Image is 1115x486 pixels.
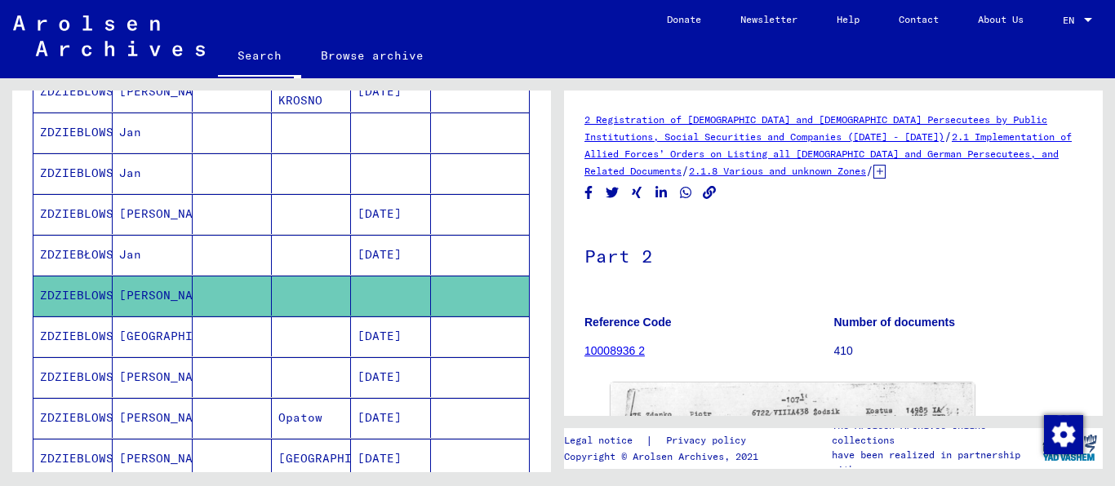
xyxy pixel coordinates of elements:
mat-cell: ZDZIEBLOWSKI [33,357,113,397]
mat-cell: [DATE] [351,194,430,234]
mat-cell: ZDZIEBŁOWSKI [33,235,113,275]
mat-cell: [DATE] [351,398,430,438]
span: / [682,163,689,178]
mat-cell: Jan [113,235,192,275]
mat-cell: [PERSON_NAME] [113,439,192,479]
b: Number of documents [834,316,956,329]
button: Share on Xing [629,183,646,203]
p: 410 [834,342,1083,360]
mat-cell: ZDZIEBLOWSKI [33,72,113,112]
mat-cell: [DATE] [351,316,430,356]
span: / [944,129,952,144]
button: Share on LinkedIn [653,183,670,203]
a: Privacy policy [653,432,766,449]
mat-cell: ZDZIEBLOWSKI [33,398,113,438]
a: 10008936 2 [584,344,645,357]
span: / [866,163,873,178]
img: yv_logo.png [1039,427,1100,468]
button: Share on WhatsApp [677,183,695,203]
mat-cell: [PERSON_NAME] [113,398,192,438]
a: Legal notice [564,432,646,449]
mat-cell: Jan [113,113,192,152]
mat-cell: ZDZIEBLOWSKI [33,316,113,356]
mat-cell: LEKI KROSNO [272,72,351,112]
mat-cell: [GEOGRAPHIC_DATA]. [113,316,192,356]
mat-cell: [DATE] [351,357,430,397]
b: Reference Code [584,316,672,329]
mat-cell: [PERSON_NAME] [113,194,192,234]
button: Copy link [701,183,718,203]
mat-cell: ZDZIEBLOWSKI [33,439,113,479]
mat-cell: [DATE] [351,235,430,275]
a: 2.1.8 Various and unknown Zones [689,165,866,177]
mat-cell: [PERSON_NAME] [113,357,192,397]
mat-cell: ZDZIEBLOWSKI [33,153,113,193]
p: Copyright © Arolsen Archives, 2021 [564,449,766,464]
mat-cell: Opatow [272,398,351,438]
mat-cell: [PERSON_NAME] [113,276,192,316]
mat-cell: [GEOGRAPHIC_DATA] [272,439,351,479]
mat-cell: [PERSON_NAME] [113,72,192,112]
button: Share on Twitter [604,183,621,203]
mat-cell: ZDZIEBLOWSKI [33,194,113,234]
mat-cell: ZDZIEBLOWSKI [33,276,113,316]
div: | [564,432,766,449]
img: Arolsen_neg.svg [13,15,205,56]
mat-cell: Jan [113,153,192,193]
a: 2 Registration of [DEMOGRAPHIC_DATA] and [DEMOGRAPHIC_DATA] Persecutees by Public Institutions, S... [584,113,1047,143]
a: Search [218,36,301,78]
mat-cell: ZDZIEBLOWSKI [33,113,113,152]
mat-cell: [DATE] [351,72,430,112]
mat-cell: [DATE] [351,439,430,479]
p: have been realized in partnership with [832,448,1036,477]
button: Share on Facebook [580,183,597,203]
p: The Arolsen Archives online collections [832,418,1036,448]
h1: Part 2 [584,219,1082,290]
a: 2.1 Implementation of Allied Forces’ Orders on Listing all [DEMOGRAPHIC_DATA] and German Persecut... [584,130,1072,177]
img: Change consent [1044,415,1083,454]
span: EN [1063,15,1081,26]
a: Browse archive [301,36,443,75]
